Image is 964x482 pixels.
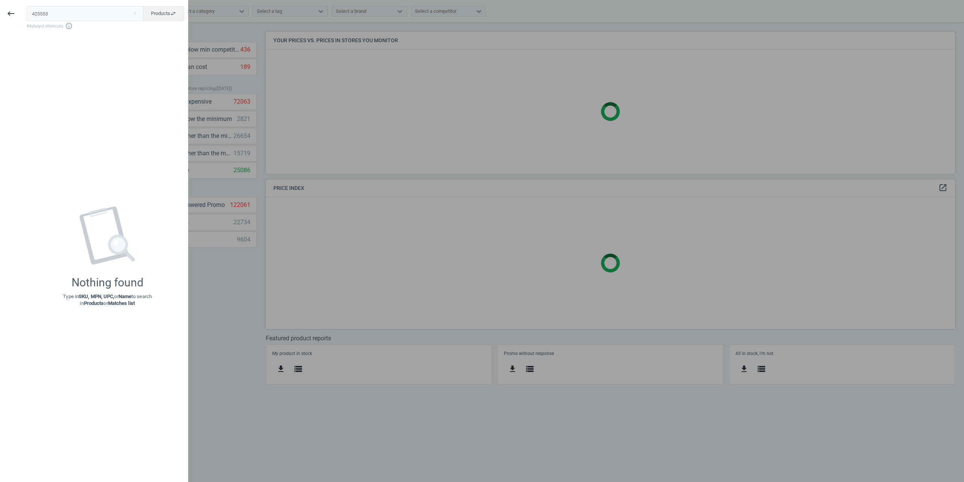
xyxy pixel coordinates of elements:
p: Type in or to search in or [63,293,152,307]
i: keyboard_backspace [6,9,15,18]
i: info_outline [65,22,73,30]
button: Close [129,10,140,17]
strong: SKU, MPN, UPC, [79,294,114,299]
i: swap_horiz [170,11,176,17]
span: Keyboard shortcuts [27,22,184,30]
strong: Products [84,300,104,306]
strong: Name [119,294,131,299]
button: keyboard_backspace [2,5,20,23]
input: Enter the SKU or product name [27,6,144,21]
span: Products [151,10,176,17]
button: Productsswap_horiz [143,6,184,21]
div: Nothing found [72,276,143,289]
strong: Matches list [108,300,135,306]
